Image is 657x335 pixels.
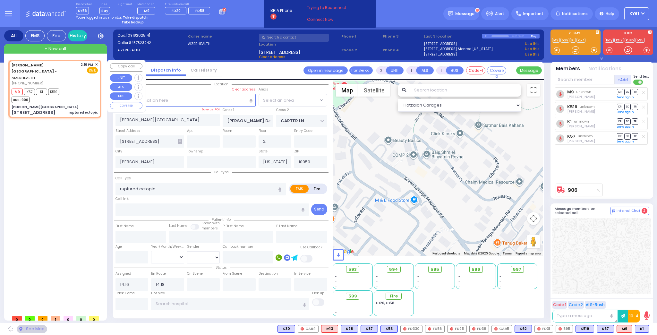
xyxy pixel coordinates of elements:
label: Room [223,128,232,133]
label: Dispatcher [76,3,92,6]
button: Drag Pegman onto the map to open Street View [527,235,540,248]
div: FD56 [425,325,445,333]
span: DR [617,89,623,95]
label: Gender [187,244,199,249]
span: [PHONE_NUMBER] [12,81,43,86]
div: FD330 [400,325,422,333]
img: red-radio-icon.svg [301,327,304,331]
label: Location [259,42,339,47]
span: - [376,274,378,279]
div: BLS [380,325,398,333]
img: Google [334,247,355,256]
img: comment-alt.png [612,210,615,213]
input: Search location [410,84,521,97]
span: Select an area [263,97,294,104]
span: Moshe Aaron Steinberg [567,124,595,129]
a: Use this [525,46,540,52]
a: Send again [617,140,634,143]
label: En Route [151,271,166,276]
label: Cad: [117,33,186,38]
span: - [417,274,419,279]
span: - [335,301,337,305]
div: K78 [341,325,358,333]
label: City [115,149,122,154]
div: BLS [635,325,649,333]
label: Save as POI [201,107,220,112]
strong: Take dispatch [123,15,148,20]
button: KY61 [624,7,649,20]
span: Patient info [209,217,234,222]
img: red-radio-icon.svg [428,327,431,331]
span: Phone 1 [341,34,380,39]
span: BRIA Phone [270,8,292,13]
button: Covered [487,66,506,74]
label: From Scene [223,271,242,276]
span: 0 [89,316,99,321]
span: Trying to Reconnect... [307,5,358,11]
div: K87 [361,325,378,333]
img: message.svg [448,11,453,16]
span: - [458,284,460,288]
span: unknown [578,134,593,139]
a: Dispatch info [146,67,186,73]
span: ✕ [95,62,98,67]
span: [PERSON_NAME][GEOGRAPHIC_DATA] - [12,63,57,74]
span: - [499,274,501,279]
button: Transfer call [349,66,373,74]
span: Yoel Wiesenfeld [567,139,595,143]
a: Send again [617,125,634,129]
span: Other building occupants [178,139,182,144]
input: Search a contact [259,34,329,42]
div: Fire [47,30,66,41]
div: K519 [576,325,594,333]
label: AIZERHEALTH [188,41,257,47]
span: - [417,284,419,288]
span: Phone 4 [383,47,422,53]
div: Bay [531,34,540,39]
span: Abraham Schwartz [567,94,595,99]
span: 0 [25,316,35,321]
label: Caller name [188,34,257,39]
span: SO [624,89,631,95]
span: [STREET_ADDRESS] [259,49,300,54]
label: P Last Name [276,224,297,229]
button: ALS-Rush [585,301,606,309]
label: Cross 1 [223,107,234,113]
span: Phone 3 [383,34,422,39]
span: TR [632,133,638,139]
label: State [259,149,268,154]
label: Street Address [115,128,140,133]
div: [PERSON_NAME][GEOGRAPHIC_DATA] [12,105,78,109]
span: - [335,284,337,288]
span: Aron Spielman [567,109,595,114]
span: - [417,279,419,284]
label: Turn off text [633,79,644,85]
button: COVERED [110,102,142,109]
span: - [376,284,378,288]
span: - [335,279,337,284]
label: Hospital [151,291,165,296]
label: Areas [259,87,268,92]
input: Search hospital [151,298,309,310]
span: - [458,279,460,284]
span: SO [624,104,631,110]
label: Call Type [115,176,131,181]
label: Medic on call [137,3,158,6]
span: Send text [633,74,649,79]
span: - [458,274,460,279]
img: Logo [25,10,68,18]
a: K1 [570,38,576,43]
button: Code-1 [466,66,485,74]
span: 2 [642,208,647,214]
label: On Scene [187,271,203,276]
span: - [335,274,337,279]
div: ruptured ectopic [69,110,98,115]
span: - [499,279,501,284]
span: unknown [580,104,595,109]
span: 0 [76,316,86,321]
button: Show satellite imagery [358,84,390,97]
button: UNIT [110,74,132,82]
button: Map camera controls [527,212,540,225]
img: red-radio-icon.svg [403,327,406,331]
span: KY61 [629,11,639,17]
